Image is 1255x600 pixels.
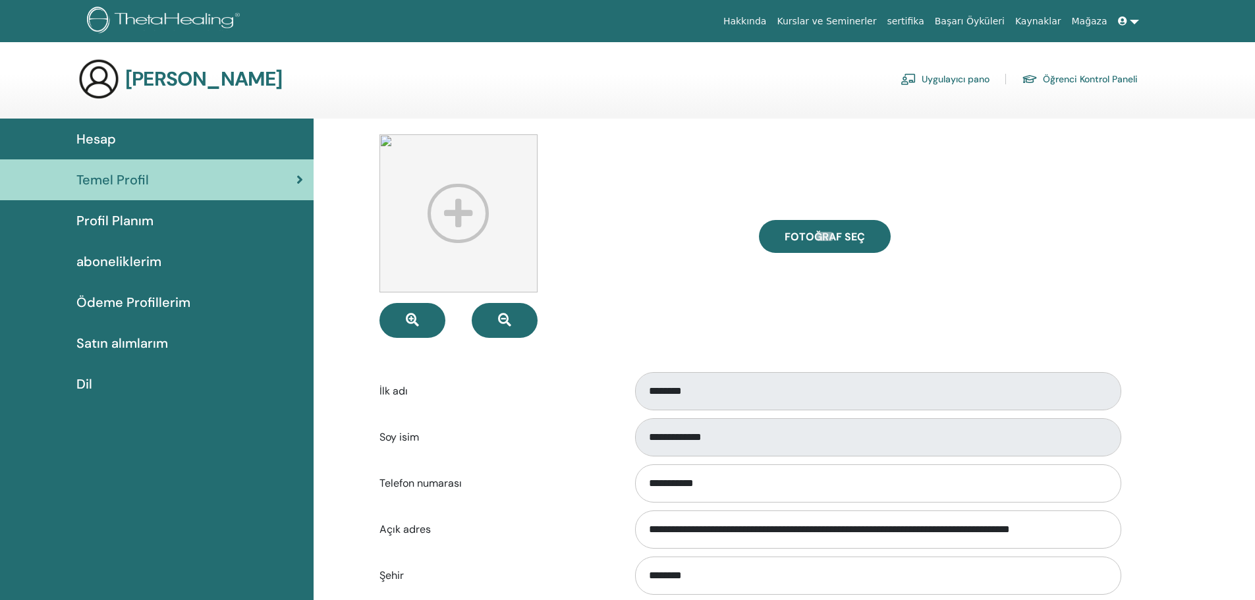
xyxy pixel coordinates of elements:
[1022,74,1038,85] img: graduation-cap.svg
[901,68,990,90] a: Uygulayıcı pano
[370,563,623,588] label: Şehir
[76,211,153,231] span: Profil Planım
[1010,9,1067,34] a: Kaynaklar
[901,73,916,85] img: chalkboard-teacher.svg
[785,230,865,244] span: Fotoğraf seç
[76,252,161,271] span: aboneliklerim
[87,7,244,36] img: logo.png
[76,374,92,394] span: Dil
[76,333,168,353] span: Satın alımlarım
[930,9,1010,34] a: Başarı Öyküleri
[370,425,623,450] label: Soy isim
[379,134,538,292] img: profile
[76,292,190,312] span: Ödeme Profillerim
[76,129,116,149] span: Hesap
[370,471,623,496] label: Telefon numarası
[718,9,772,34] a: Hakkında
[1066,9,1112,34] a: Mağaza
[816,232,833,241] input: Fotoğraf seç
[125,67,283,91] h3: [PERSON_NAME]
[370,379,623,404] label: İlk adı
[76,170,149,190] span: Temel Profil
[370,517,623,542] label: Açık adres
[881,9,929,34] a: sertifika
[1022,68,1138,90] a: Öğrenci Kontrol Paneli
[78,58,120,100] img: generic-user-icon.jpg
[771,9,881,34] a: Kurslar ve Seminerler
